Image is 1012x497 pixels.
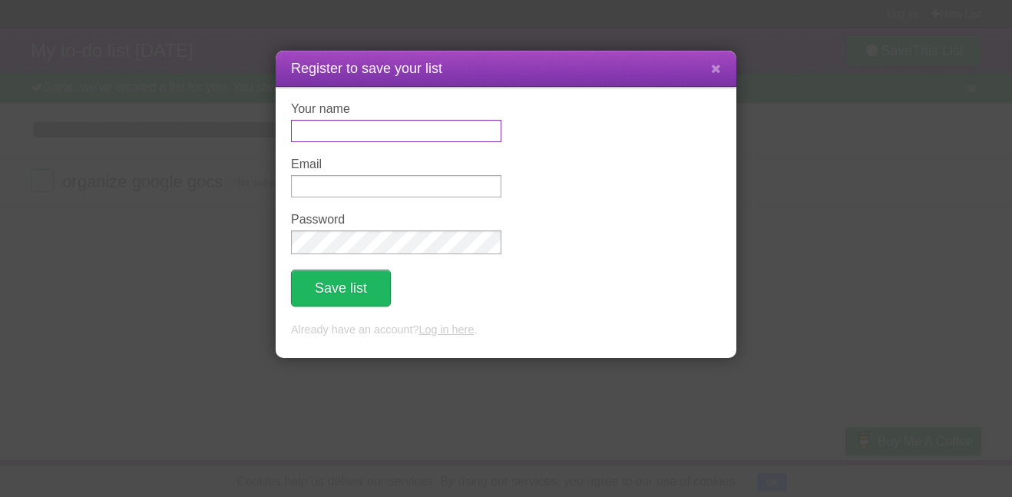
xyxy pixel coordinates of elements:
[291,58,721,79] h1: Register to save your list
[291,102,501,116] label: Your name
[291,270,391,306] button: Save list
[418,323,474,336] a: Log in here
[291,322,721,339] p: Already have an account? .
[291,213,501,227] label: Password
[291,157,501,171] label: Email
